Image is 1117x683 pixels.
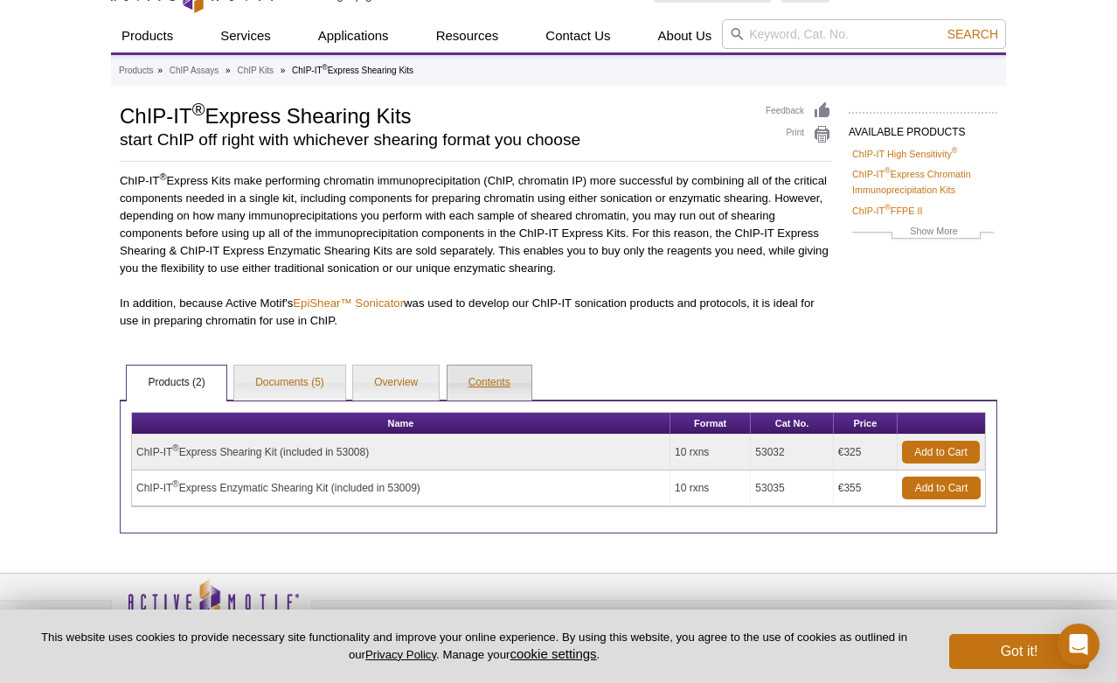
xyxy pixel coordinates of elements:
sup: ® [323,63,328,72]
a: Products [111,19,184,52]
a: Applications [308,19,399,52]
input: Keyword, Cat. No. [722,19,1006,49]
span: Search [947,27,998,41]
a: Documents (5) [234,366,345,401]
td: ChIP-IT Express Enzymatic Shearing Kit (included in 53009) [132,470,670,506]
button: cookie settings [510,646,596,661]
a: ChIP-IT High Sensitivity® [852,146,957,162]
h2: start ChIP off right with whichever shearing format you choose [120,132,748,148]
a: EpiShear™ Sonicator [293,296,404,310]
a: Contents [447,366,531,401]
a: Overview [353,366,439,401]
li: » [157,66,163,75]
td: ChIP-IT Express Shearing Kit (included in 53008) [132,435,670,470]
h2: AVAILABLE PRODUCTS [849,112,997,143]
th: Cat No. [751,413,833,435]
a: ChIP-IT®FFPE II [852,203,922,219]
sup: ® [159,171,166,182]
th: Format [670,413,751,435]
li: » [281,66,286,75]
a: ChIP Assays [170,63,219,79]
a: ChIP-IT®Express Chromatin Immunoprecipitation Kits [852,166,994,198]
a: Products (2) [127,366,225,401]
td: €325 [834,435,898,470]
td: 53035 [751,470,833,506]
button: Search [942,26,1003,42]
h1: ChIP-IT Express Shearing Kits [120,101,748,128]
td: 53032 [751,435,833,470]
a: Show More [852,223,994,243]
sup: ® [172,479,178,489]
a: Feedback [766,101,831,121]
p: In addition, because Active Motif's was used to develop our ChIP-IT sonication products and proto... [120,295,831,330]
sup: ® [172,443,178,453]
a: ChIP Kits [237,63,274,79]
a: Resources [426,19,510,52]
a: Add to Cart [902,441,980,463]
table: Click to Verify - This site chose Symantec SSL for secure e-commerce and confidential communicati... [810,604,941,643]
a: Print [766,125,831,144]
button: Got it! [949,634,1089,669]
div: Open Intercom Messenger [1058,624,1100,666]
a: Privacy Policy [365,648,436,661]
a: Add to Cart [902,477,981,499]
p: This website uses cookies to provide necessary site functionality and improve your online experie... [28,630,920,663]
th: Name [132,413,670,435]
a: Contact Us [535,19,621,52]
td: 10 rxns [670,470,751,506]
a: About Us [648,19,723,52]
p: ChIP-IT Express Kits make performing chromatin immunoprecipitation (ChIP, chromatin IP) more succ... [120,172,831,277]
a: Services [210,19,281,52]
th: Price [834,413,898,435]
sup: ® [885,167,891,176]
sup: ® [952,146,958,155]
li: » [225,66,231,75]
a: Products [119,63,153,79]
td: €355 [834,470,898,506]
sup: ® [885,203,891,212]
img: Active Motif, [111,574,312,645]
td: 10 rxns [670,435,751,470]
sup: ® [192,100,205,119]
li: ChIP-IT Express Shearing Kits [292,66,413,75]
